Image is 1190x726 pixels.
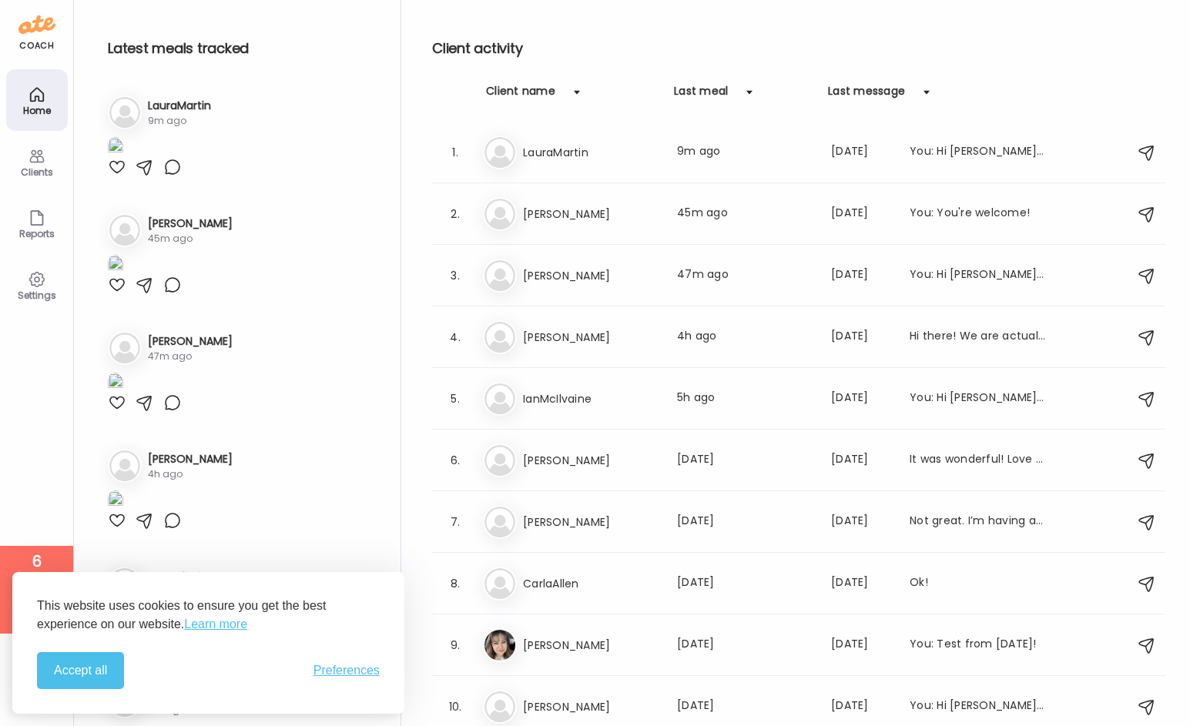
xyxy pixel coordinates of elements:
div: [DATE] [677,636,813,654]
div: Ok! [910,574,1045,593]
img: ate [18,12,55,37]
div: It was wonderful! Love talking to you to you! [910,451,1045,470]
img: bg-avatar-default.svg [109,450,140,481]
div: [DATE] [677,451,813,470]
img: bg-avatar-default.svg [484,445,515,476]
div: 47m ago [148,350,233,363]
img: bg-avatar-default.svg [109,333,140,363]
img: bg-avatar-default.svg [484,137,515,168]
div: You: Hi [PERSON_NAME], checking in, everything okay? [910,266,1045,285]
div: 4. [446,328,464,346]
img: bg-avatar-default.svg [484,383,515,414]
div: coach [19,39,54,52]
h3: IanMcIlvaine [523,390,659,408]
div: Settings [9,290,65,300]
h3: [PERSON_NAME] [148,216,233,232]
button: Toggle preferences [313,664,380,677]
div: 10. [446,698,464,716]
span: Preferences [313,664,380,677]
div: 45m ago [677,205,813,223]
h3: [PERSON_NAME] [523,328,659,346]
h3: LauraMartin [148,98,211,114]
div: [DATE] [831,698,891,716]
div: 7. [446,513,464,531]
div: 4h ago [677,328,813,346]
div: You: Hi [PERSON_NAME]- Great job on logging! How are you doing w/ the dairy free piece? From what... [910,390,1045,408]
div: [DATE] [831,143,891,162]
img: bg-avatar-default.svg [484,322,515,353]
div: Last message [828,83,905,108]
div: [DATE] [831,451,891,470]
div: [DATE] [831,266,891,285]
button: Accept all cookies [37,652,124,689]
div: [DATE] [831,328,891,346]
h3: CarlaAllen [523,574,659,593]
div: Not great. I’m having an awful time. We have so many things going on right now and it’s just one ... [910,513,1045,531]
div: 45m ago [148,232,233,246]
h3: [PERSON_NAME] [523,513,659,531]
div: Reports [9,229,65,239]
div: You: Hi [PERSON_NAME]- Checking in. Looking forward to seeing your food photos again! :) [910,698,1045,716]
h3: [PERSON_NAME] [523,451,659,470]
div: Clients [9,167,65,177]
div: 1. [446,143,464,162]
p: This website uses cookies to ensure you get the best experience on our website. [37,597,380,634]
img: bg-avatar-default.svg [109,215,140,246]
div: 6 [5,552,68,570]
img: images%2FuWbvae13aaOwAmh8QIaeJbPLg262%2F1fE7Nfe1lWXKU5cjoqmZ%2Fztw0M2p1prEsmLfdZHdH_1080 [108,137,123,158]
div: [DATE] [831,574,891,593]
div: Home [9,105,65,115]
img: avatars%2FCZNq3Txh1cYfudN6aqWkxBEljIU2 [484,630,515,661]
div: Hi there! We are actually going out of town this weekend so meal prep might be hard. [DATE] I hav... [910,328,1045,346]
h2: Client activity [432,37,1165,60]
div: 2. [446,205,464,223]
div: 6. [446,451,464,470]
div: 9. [446,636,464,654]
h3: [PERSON_NAME] [523,205,659,223]
h2: Latest meals tracked [108,37,376,60]
div: You: Test from [DATE]! [910,636,1045,654]
img: images%2FdDWuMIarlednk9uMSYSEWWX5jHz2%2Ffavorites%2F2GYSPtB4drqmhmK0u1q8_1080 [108,255,123,276]
div: You: Hi [PERSON_NAME], checking in! How is everything going? How do you feel you are doing w/ you... [910,143,1045,162]
div: [DATE] [677,513,813,531]
div: You: You're welcome! [910,205,1045,223]
div: 4h ago [148,467,233,481]
div: Client name [486,83,555,108]
div: Last meal [674,83,728,108]
div: 47m ago [677,266,813,285]
div: clients over your license limit! [5,570,68,603]
div: [DATE] [677,574,813,593]
img: images%2Fi8QWYPNyupdXrn3xVZbWcbjaDcC2%2FXD0ZXiPAXKjh6ZSIG7Cq%2FshGDrrZwrIKYljfxGExu_1080 [108,373,123,393]
h3: [PERSON_NAME] [148,451,233,467]
div: 5h ago [677,390,813,408]
div: [DATE] [677,698,813,716]
img: bg-avatar-default.svg [484,691,515,722]
img: bg-avatar-default.svg [109,97,140,128]
h3: [PERSON_NAME] [523,698,659,716]
img: bg-avatar-default.svg [484,199,515,229]
div: [DATE] [831,390,891,408]
h3: LauraMartin [523,143,659,162]
h3: IanMcIlvaine [148,569,214,585]
a: Learn more [184,615,247,634]
div: 5. [446,390,464,408]
h3: [PERSON_NAME] [148,333,233,350]
img: images%2F28LImRd2k8dprukTTGzZYoimNzx1%2FPT3dYE7XIgI5OBjbffYm%2FvoUtmGEx1Cqe68Hd3rKb_1080 [108,490,123,511]
img: bg-avatar-default.svg [484,260,515,291]
div: [DATE] [831,513,891,531]
h3: [PERSON_NAME] [523,266,659,285]
div: [DATE] [831,205,891,223]
div: 9m ago [677,143,813,162]
h3: [PERSON_NAME] [523,636,659,654]
div: [DATE] [831,636,891,654]
div: 8. [446,574,464,593]
div: 3. [446,266,464,285]
img: bg-avatar-default.svg [484,507,515,537]
img: bg-avatar-default.svg [109,568,140,599]
div: 9m ago [148,114,211,128]
img: bg-avatar-default.svg [484,568,515,599]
